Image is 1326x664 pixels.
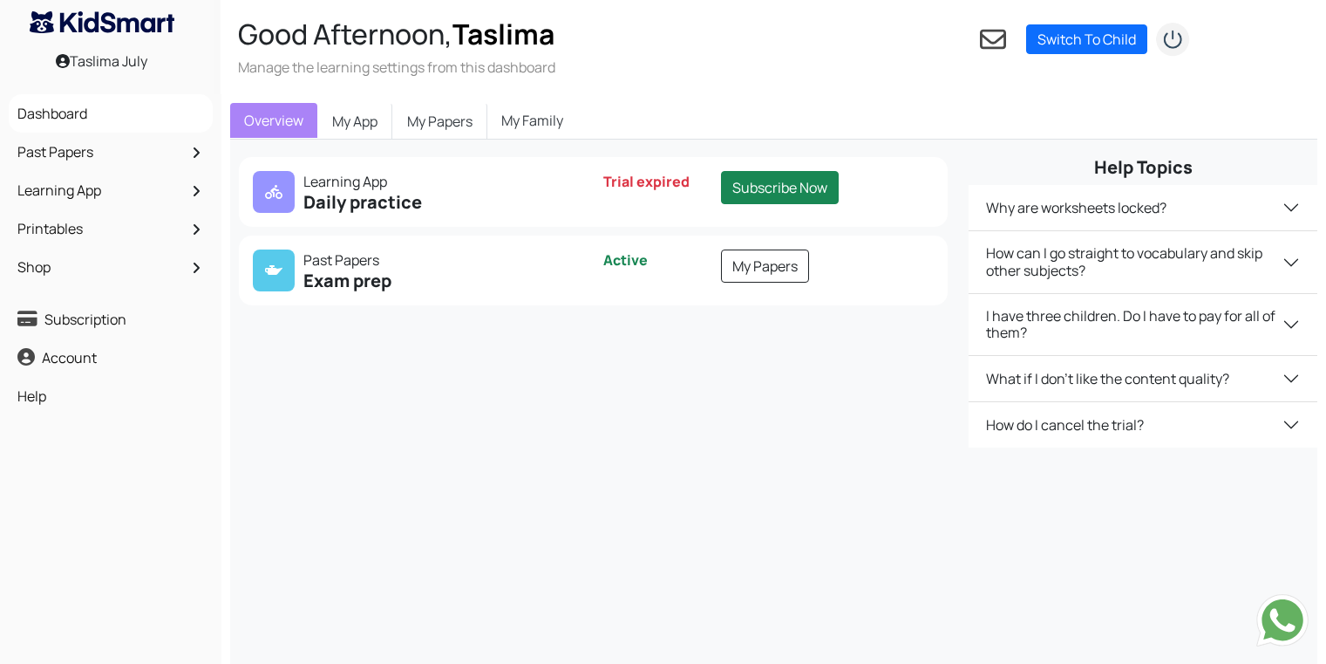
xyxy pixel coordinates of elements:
img: KidSmart logo [30,11,174,33]
a: Subscription [13,305,208,334]
button: What if I don't like the content quality? [969,356,1317,401]
a: Switch To Child [1026,24,1147,54]
a: Help [13,381,208,411]
h2: Good Afternoon, [238,17,555,51]
h5: Exam prep [253,270,583,291]
h5: Help Topics [969,157,1317,178]
a: Printables [13,214,208,243]
h5: Daily practice [253,192,583,213]
a: Learning App [13,175,208,205]
img: logout2.png [1155,22,1190,57]
a: Past Papers [13,137,208,167]
p: Learning App [253,171,583,192]
a: My Papers [721,250,809,283]
a: Dashboard [13,99,208,128]
a: Overview [230,103,317,138]
a: My Family [487,103,577,138]
span: Trial expired [603,172,690,191]
a: Account [13,343,208,373]
img: Send whatsapp message to +442080035976 [1256,594,1309,647]
span: Active [603,250,648,270]
p: Past Papers [253,250,583,270]
button: I have three children. Do I have to pay for all of them? [969,294,1317,355]
a: Shop [13,252,208,282]
button: Why are worksheets locked? [969,185,1317,230]
button: How can I go straight to vocabulary and skip other subjects? [969,231,1317,292]
a: My Papers [392,103,487,140]
span: Taslima [452,15,554,53]
h3: Manage the learning settings from this dashboard [238,58,555,77]
button: How do I cancel the trial? [969,402,1317,448]
a: Subscribe Now [721,171,839,204]
a: My App [317,103,392,140]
